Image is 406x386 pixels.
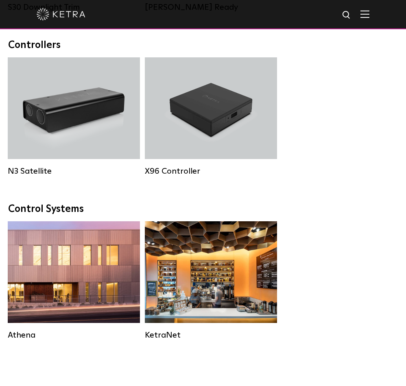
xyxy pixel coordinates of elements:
div: X96 Controller [145,166,277,176]
a: KetraNet Legacy System [145,221,277,340]
img: ketra-logo-2019-white [37,8,85,20]
div: N3 Satellite [8,166,140,176]
div: Controllers [8,39,398,51]
a: X96 Controller X96 Controller [145,57,277,176]
div: KetraNet [145,330,277,340]
img: search icon [342,10,352,20]
div: Athena [8,330,140,340]
a: Athena Commercial Solution [8,221,140,340]
img: Hamburger%20Nav.svg [360,10,369,18]
div: Control Systems [8,203,398,215]
a: N3 Satellite N3 Satellite [8,57,140,176]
